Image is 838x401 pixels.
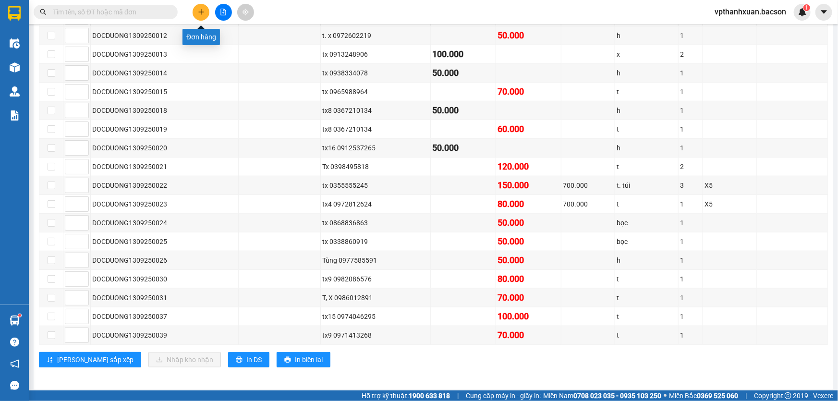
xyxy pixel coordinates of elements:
[617,330,677,340] div: t
[91,120,239,139] td: DOCDUONG1309250019
[680,68,701,78] div: 1
[498,291,559,304] div: 70.000
[322,330,429,340] div: tx9 0971413268
[432,66,494,80] div: 50.000
[90,36,401,48] li: Hotline: 0965551559
[707,6,794,18] span: vpthanhxuan.bacson
[92,161,237,172] div: DOCDUONG1309250021
[215,4,232,21] button: file-add
[92,218,237,228] div: DOCDUONG1309250024
[617,218,677,228] div: bọc
[92,49,237,60] div: DOCDUONG1309250013
[91,176,239,195] td: DOCDUONG1309250022
[10,381,19,390] span: message
[322,124,429,134] div: tx8 0367210134
[432,141,494,155] div: 50.000
[617,68,677,78] div: h
[92,143,237,153] div: DOCDUONG1309250020
[322,68,429,78] div: tx 0938334078
[322,180,429,191] div: tx 0355555245
[53,7,166,17] input: Tìm tên, số ĐT hoặc mã đơn
[91,307,239,326] td: DOCDUONG1309250037
[10,86,20,97] img: warehouse-icon
[498,197,559,211] div: 80.000
[680,30,701,41] div: 1
[498,29,559,42] div: 50.000
[457,390,459,401] span: |
[432,104,494,117] div: 50.000
[803,4,810,11] sup: 1
[820,8,828,16] span: caret-down
[680,218,701,228] div: 1
[498,254,559,267] div: 50.000
[785,392,791,399] span: copyright
[8,6,21,21] img: logo-vxr
[10,62,20,73] img: warehouse-icon
[680,255,701,266] div: 1
[322,199,429,209] div: tx4 0972812624
[10,316,20,326] img: warehouse-icon
[220,9,227,15] span: file-add
[91,232,239,251] td: DOCDUONG1309250025
[92,292,237,303] div: DOCDUONG1309250031
[92,124,237,134] div: DOCDUONG1309250019
[322,311,429,322] div: tx15 0974046295
[617,49,677,60] div: x
[680,199,701,209] div: 1
[92,311,237,322] div: DOCDUONG1309250037
[246,354,262,365] span: In DS
[680,236,701,247] div: 1
[680,86,701,97] div: 1
[91,270,239,289] td: DOCDUONG1309250030
[563,180,613,191] div: 700.000
[277,352,330,367] button: printerIn biên lai
[432,48,494,61] div: 100.000
[617,311,677,322] div: t
[322,218,429,228] div: tx 0868836863
[91,139,239,158] td: DOCDUONG1309250020
[322,274,429,284] div: tx9 0982086576
[573,392,661,400] strong: 0708 023 035 - 0935 103 250
[664,394,667,398] span: ⚪️
[322,143,429,153] div: tx16 0912537265
[680,49,701,60] div: 2
[91,83,239,101] td: DOCDUONG1309250015
[798,8,807,16] img: icon-new-feature
[617,199,677,209] div: t
[148,352,221,367] button: downloadNhập kho nhận
[409,392,450,400] strong: 1900 633 818
[92,180,237,191] div: DOCDUONG1309250022
[10,38,20,49] img: warehouse-icon
[228,352,269,367] button: printerIn DS
[91,289,239,307] td: DOCDUONG1309250031
[563,199,613,209] div: 700.000
[543,390,661,401] span: Miền Nam
[498,310,559,323] div: 100.000
[182,29,220,45] div: Đơn hàng
[92,199,237,209] div: DOCDUONG1309250023
[12,70,168,85] b: GỬI : VP [PERSON_NAME]
[322,161,429,172] div: Tx 0398495818
[90,24,401,36] li: Số 378 [PERSON_NAME] ( trong nhà khách [GEOGRAPHIC_DATA])
[697,392,738,400] strong: 0369 525 060
[617,274,677,284] div: t
[92,30,237,41] div: DOCDUONG1309250012
[680,292,701,303] div: 1
[92,274,237,284] div: DOCDUONG1309250030
[704,180,755,191] div: X5
[322,86,429,97] div: tx 0965988964
[680,143,701,153] div: 1
[498,216,559,230] div: 50.000
[40,9,47,15] span: search
[198,9,205,15] span: plus
[617,124,677,134] div: t
[362,390,450,401] span: Hỗ trợ kỹ thuật:
[237,4,254,21] button: aim
[91,195,239,214] td: DOCDUONG1309250023
[10,110,20,121] img: solution-icon
[805,4,808,11] span: 1
[617,161,677,172] div: t
[617,86,677,97] div: t
[680,124,701,134] div: 1
[91,251,239,270] td: DOCDUONG1309250026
